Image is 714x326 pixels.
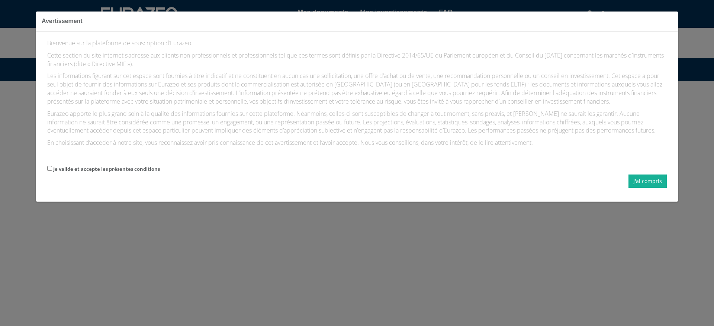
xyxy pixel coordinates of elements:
p: Les informations figurant sur cet espace sont fournies à titre indicatif et ne constituent en auc... [47,72,667,105]
p: En choisissant d’accéder à notre site, vous reconnaissez avoir pris connaissance de cet avertisse... [47,138,667,147]
h3: Avertissement [42,17,672,26]
p: Bienvenue sur la plateforme de souscription d’Eurazeo. [47,39,667,48]
p: Cette section du site internet s’adresse aux clients non professionnels et professionnels tel que... [47,51,667,68]
p: Eurazeo apporte le plus grand soin à la qualité des informations fournies sur cette plateforme. N... [47,110,667,135]
label: Je valide et accepte les présentes conditions [53,166,160,173]
button: J'ai compris [628,175,667,188]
